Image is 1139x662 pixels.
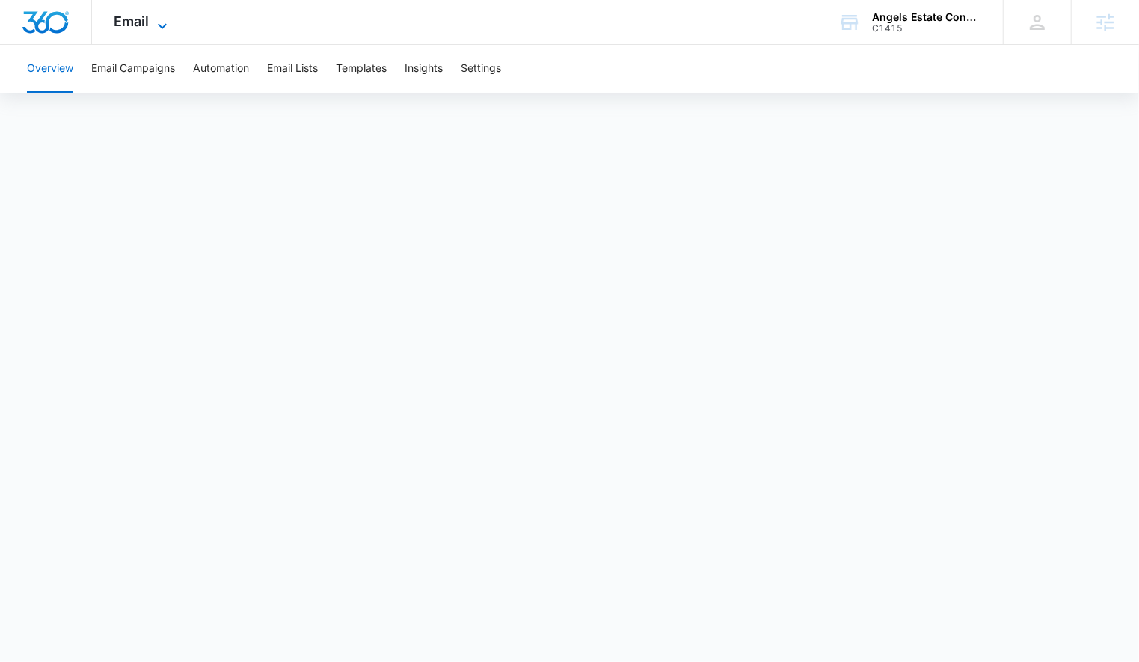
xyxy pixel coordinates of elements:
[91,45,175,93] button: Email Campaigns
[193,45,249,93] button: Automation
[872,11,981,23] div: account name
[267,45,318,93] button: Email Lists
[405,45,443,93] button: Insights
[461,45,501,93] button: Settings
[114,13,150,29] span: Email
[27,45,73,93] button: Overview
[872,23,981,34] div: account id
[336,45,387,93] button: Templates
